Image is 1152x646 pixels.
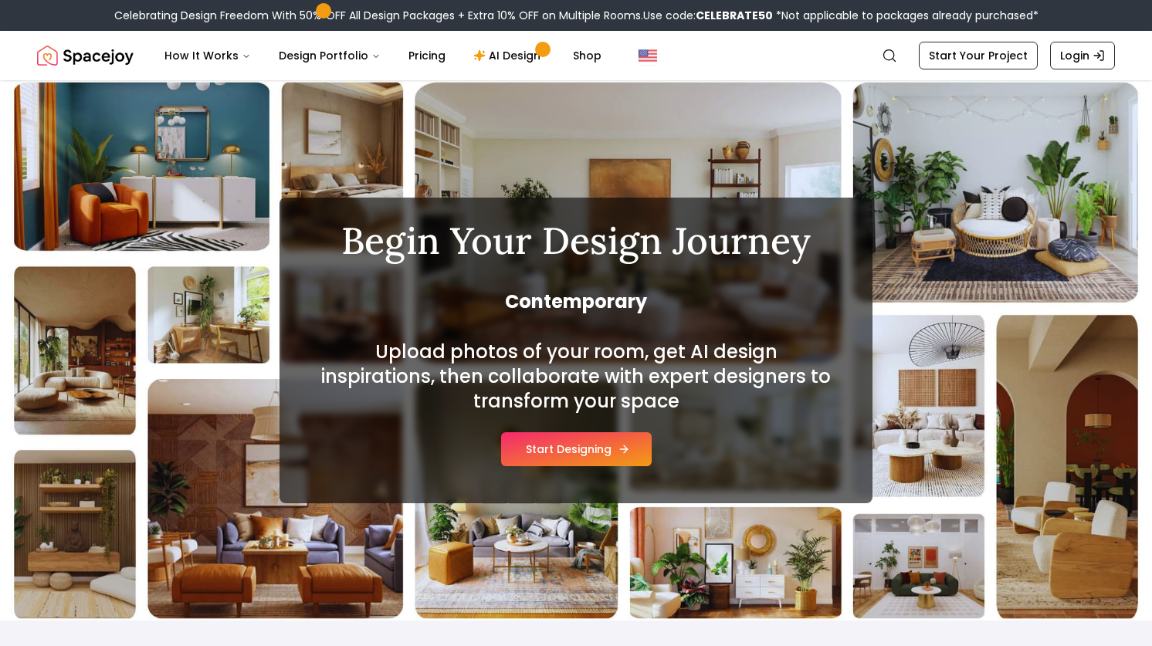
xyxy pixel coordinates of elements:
h2: Upload photos of your room, get AI design inspirations, then collaborate with expert designers to... [317,340,835,414]
b: CELEBRATE50 [696,8,773,23]
a: Spacejoy [37,40,134,71]
a: Pricing [396,40,458,71]
img: Spacejoy Logo [37,40,134,71]
div: Celebrating Design Freedom With 50% OFF All Design Packages + Extra 10% OFF on Multiple Rooms. [114,8,1038,23]
a: AI Design [461,40,557,71]
a: Shop [561,40,614,71]
span: Contemporary [317,289,835,314]
button: Start Designing [501,432,652,466]
span: Use code: [643,8,773,23]
h1: Begin Your Design Journey [317,222,835,259]
a: Start Your Project [919,42,1038,69]
nav: Main [152,40,614,71]
button: Design Portfolio [266,40,393,71]
button: How It Works [152,40,263,71]
span: *Not applicable to packages already purchased* [773,8,1038,23]
img: United States [639,46,657,65]
a: Login [1050,42,1115,69]
nav: Global [37,31,1115,80]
